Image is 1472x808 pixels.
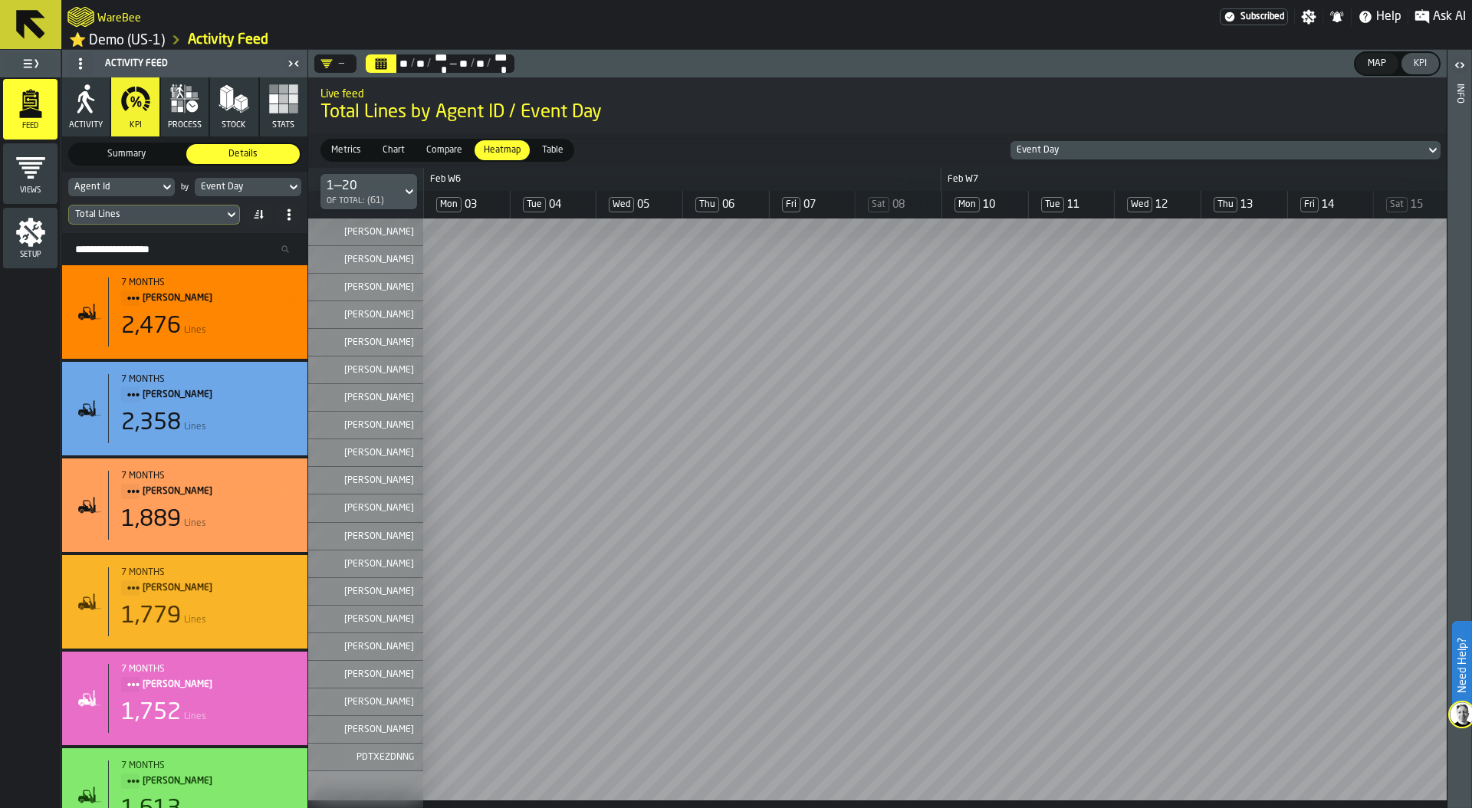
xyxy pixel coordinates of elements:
[868,197,889,212] span: Sat
[1041,197,1064,212] span: Tue
[366,54,514,73] div: Select date range
[417,140,472,160] div: thumb
[1214,197,1237,212] span: Thu
[73,147,180,161] span: Summary
[458,57,469,70] div: Select date range
[465,199,477,211] span: 03
[320,57,344,70] div: DropdownMenuValue-
[314,54,356,73] div: DropdownMenuValue-
[143,676,283,693] span: [PERSON_NAME]
[1408,8,1472,26] label: button-toggle-Ask AI
[409,57,415,70] div: /
[416,139,473,162] label: button-switch-multi-Compare
[333,669,414,680] span: [PERSON_NAME]
[486,57,491,70] div: /
[121,567,295,596] div: Title
[423,191,509,218] div: day: [object Object]
[1373,191,1459,218] div: day: [object Object]
[186,144,300,164] div: thumb
[333,586,414,597] span: [PERSON_NAME]
[769,191,855,218] div: day: [object Object]
[327,197,364,205] span: of Total:
[1028,191,1114,218] div: day: [object Object]
[201,182,280,192] div: DropdownMenuValue-eventDay
[68,143,185,166] label: button-switch-multi-Summary
[272,120,294,130] span: Stats
[62,555,307,649] div: stat-
[75,209,218,220] div: DropdownMenuValue-eventsCount
[333,697,414,708] span: [PERSON_NAME]
[333,559,414,570] span: [PERSON_NAME]
[184,518,206,529] span: Lines
[121,567,295,578] div: Start: 03/02/2025, 15:46:52 - End: 28/02/2025, 23:31:41
[327,177,396,206] div: DropdownMenuValue-1
[609,197,634,212] span: Wed
[892,199,905,211] span: 08
[3,143,58,205] li: menu Views
[1201,191,1286,218] div: day: [object Object]
[121,664,295,675] div: 7 months
[1127,197,1152,212] span: Wed
[62,265,307,359] div: stat-
[308,716,423,744] div: MEGAN PARSONS
[308,578,423,606] div: MATTHEW CHAPMAN
[320,139,372,162] label: button-switch-multi-Metrics
[333,531,414,542] span: [PERSON_NAME]
[320,174,417,209] div: DropdownMenuValue-1
[65,51,283,76] div: Activity Feed
[372,139,416,162] label: button-switch-multi-Chart
[67,31,767,49] nav: Breadcrumb
[1010,141,1441,159] div: DropdownMenuValue-eventDay
[184,422,206,432] span: Lines
[955,197,980,212] span: Mon
[475,140,530,160] div: thumb
[121,278,295,288] div: 7 months
[1352,8,1408,26] label: button-toggle-Help
[333,614,414,625] span: [PERSON_NAME]
[121,603,181,630] div: 1,779
[185,143,301,166] label: button-switch-multi-Details
[308,356,423,384] div: SAMUEL HOLMES
[478,143,527,157] span: Heatmap
[143,483,283,500] span: [PERSON_NAME]
[308,246,423,274] div: DEBRA GARDNER
[782,197,800,212] span: Fri
[184,711,206,722] span: Lines
[325,143,367,157] span: Metrics
[491,51,508,76] div: Select date range
[533,140,573,160] div: thumb
[722,199,734,211] span: 06
[1300,197,1319,212] span: Fri
[426,57,432,70] div: /
[333,503,414,514] span: [PERSON_NAME]
[121,278,295,288] div: Start: 03/02/2025, 07:45:19 - End: 28/02/2025, 15:00:55
[308,494,423,522] div: ROBERT JOHNSON
[333,475,414,486] span: [PERSON_NAME]
[62,652,307,745] div: stat-
[510,191,596,218] div: day: [object Object]
[68,205,240,225] div: DropdownMenuValue-eventsCount
[1114,191,1200,218] div: day: [object Object]
[308,384,423,412] div: FRANK GRAY
[682,191,768,218] div: day: [object Object]
[1220,8,1288,25] a: link-to-/wh/i/103622fe-4b04-4da1-b95f-2619b9c959cc/settings/billing
[803,199,816,211] span: 07
[328,227,414,238] span: [PERSON_NAME]
[1067,199,1079,211] span: 11
[74,182,153,192] div: DropdownMenuValue-agentId
[308,633,423,661] div: JERRY ROBINSON
[308,688,423,716] div: MICHELLE RAY
[3,208,58,269] li: menu Setup
[308,467,423,494] div: ANTHONY GONZALEZ
[423,168,940,191] div: custom: Feb W6
[308,301,423,329] div: CHAD WELCH
[328,310,414,320] span: [PERSON_NAME]
[70,144,183,164] div: thumb
[121,506,181,534] div: 1,889
[121,760,295,790] div: Title
[3,186,58,195] span: Views
[1449,53,1470,80] label: button-toggle-Open
[1454,80,1465,804] div: Info
[475,57,486,70] div: Select date range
